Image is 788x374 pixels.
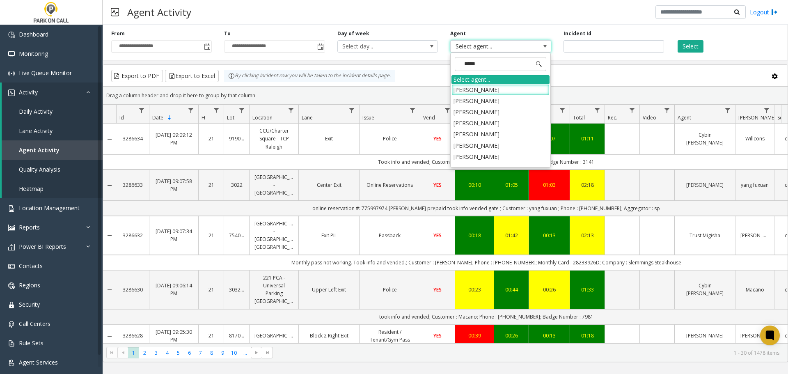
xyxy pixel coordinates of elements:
a: Resident / Tenant/Gym Pass [364,328,415,344]
span: Page 3 [151,347,162,358]
a: Logout [750,8,778,16]
div: By clicking Incident row you will be taken to the incident details page. [224,70,395,82]
div: Select agent... [451,75,550,84]
span: Monitoring [19,50,48,57]
a: Vend Filter Menu [442,105,453,116]
a: 00:44 [499,286,524,294]
a: Cybin [PERSON_NAME] [680,131,730,147]
a: Lane Filter Menu [346,105,357,116]
a: yang fuxuan [740,181,769,189]
span: Lane Activity [19,127,53,135]
span: Activity [19,88,38,96]
span: Rule Sets [19,339,44,347]
span: Date [152,114,163,121]
div: Data table [103,105,788,343]
a: Collapse Details [103,232,116,239]
a: Lane Activity [2,121,103,140]
a: 01:33 [575,286,600,294]
a: 3286633 [121,181,144,189]
span: Power BI Reports [19,243,66,250]
a: 01:05 [499,181,524,189]
span: Go to the next page [251,347,262,358]
a: 303221 [229,286,244,294]
a: 3286630 [121,286,144,294]
a: YES [425,332,450,340]
a: 3286634 [121,135,144,142]
img: 'icon' [8,51,15,57]
a: Lot Filter Menu [236,105,247,116]
a: 3022 [229,181,244,189]
a: 919001 [229,135,244,142]
div: 02:18 [575,181,600,189]
li: [PERSON_NAME] [451,106,550,117]
a: [PERSON_NAME] [680,181,730,189]
a: Total Filter Menu [592,105,603,116]
a: [GEOGRAPHIC_DATA] - [GEOGRAPHIC_DATA] [254,173,293,197]
a: Macano [740,286,769,294]
a: Online Reservations [364,181,415,189]
span: Page 1 [128,347,139,358]
img: 'icon' [8,321,15,328]
a: [GEOGRAPHIC_DATA] [254,332,293,340]
div: Drag a column header and drop it here to group by that column [103,88,788,103]
a: 754001 [229,232,244,239]
span: Security [19,301,40,308]
button: Export to Excel [165,70,219,82]
img: 'icon' [8,225,15,231]
span: Page 7 [195,347,206,358]
a: 00:13 [534,332,565,340]
li: [PERSON_NAME] [451,95,550,106]
a: [GEOGRAPHIC_DATA] - [GEOGRAPHIC_DATA] [GEOGRAPHIC_DATA] [254,220,293,251]
a: 00:10 [460,181,489,189]
button: Select [678,40,703,53]
span: Page 8 [206,347,217,358]
a: Upper Left Exit [304,286,354,294]
a: 00:26 [534,286,565,294]
li: [PERSON_NAME] [451,117,550,128]
a: H Filter Menu [211,105,222,116]
div: 00:23 [460,286,489,294]
a: 01:42 [499,232,524,239]
a: Collapse Details [103,333,116,340]
span: Contacts [19,262,43,270]
a: Agent Activity [2,140,103,160]
kendo-pager-info: 1 - 30 of 1478 items [278,349,779,356]
a: 817001 [229,332,244,340]
a: Collapse Details [103,182,116,189]
span: Select day... [338,41,418,52]
span: Page 2 [139,347,150,358]
img: 'icon' [8,263,15,270]
span: Total [573,114,585,121]
span: Lane [302,114,313,121]
span: Agent Activity [19,146,60,154]
span: Dashboard [19,30,48,38]
span: Select agent... [451,41,531,52]
div: 01:03 [534,181,565,189]
li: [PERSON_NAME] [451,162,550,173]
a: Cybin [PERSON_NAME] [680,282,730,297]
a: [DATE] 09:07:34 PM [154,227,193,243]
a: [DATE] 09:07:58 PM [154,177,193,193]
li: [PERSON_NAME] [451,128,550,140]
span: Location Management [19,204,80,212]
span: Page 9 [217,347,228,358]
label: Agent [450,30,466,37]
button: Export to PDF [111,70,163,82]
img: 'icon' [8,89,15,96]
span: YES [433,232,442,239]
span: Toggle popup [316,41,325,52]
a: 00:26 [499,332,524,340]
span: YES [433,135,442,142]
a: Passback [364,232,415,239]
a: Parker Filter Menu [761,105,772,116]
span: Vend [423,114,435,121]
span: Live Queue Monitor [19,69,72,77]
a: 01:11 [575,135,600,142]
span: YES [433,286,442,293]
span: Rec. [608,114,617,121]
a: [DATE] 09:09:12 PM [154,131,193,147]
img: 'icon' [8,32,15,38]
